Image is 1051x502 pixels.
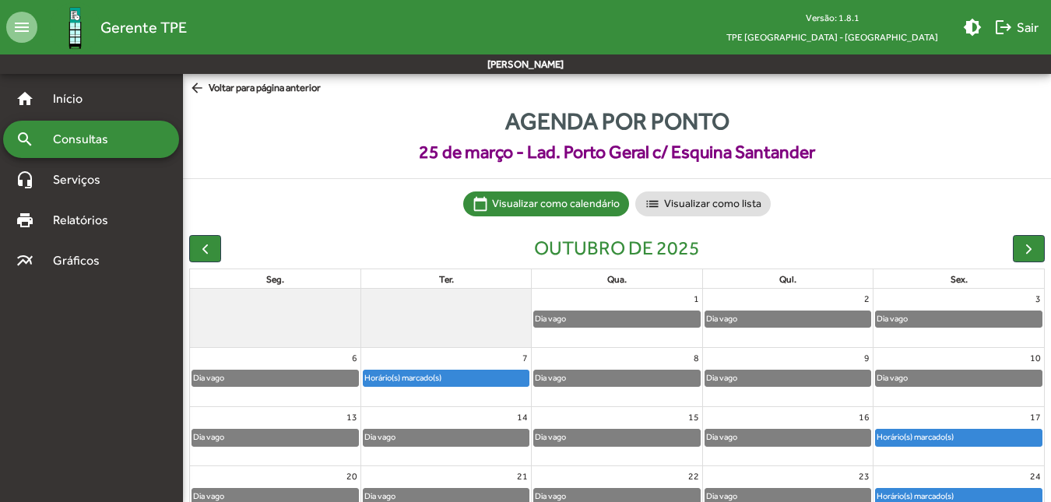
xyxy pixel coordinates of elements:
mat-chip: Visualizar como calendário [463,191,629,216]
div: Dia vago [192,370,225,385]
mat-icon: arrow_back [189,80,209,97]
a: 20 de outubro de 2025 [343,466,360,486]
a: 10 de outubro de 2025 [1027,348,1044,368]
span: Início [44,90,105,108]
a: 22 de outubro de 2025 [685,466,702,486]
div: Versão: 1.8.1 [714,8,951,27]
td: 3 de outubro de 2025 [873,289,1044,348]
a: 6 de outubro de 2025 [349,348,360,368]
a: 17 de outubro de 2025 [1027,407,1044,427]
mat-icon: list [645,196,660,212]
a: 7 de outubro de 2025 [519,348,531,368]
span: Gráficos [44,251,121,270]
mat-icon: home [16,90,34,108]
a: quinta-feira [776,271,800,288]
mat-icon: multiline_chart [16,251,34,270]
mat-icon: brightness_medium [963,18,982,37]
td: 6 de outubro de 2025 [190,348,360,407]
button: Sair [988,13,1045,41]
a: 15 de outubro de 2025 [685,407,702,427]
a: 8 de outubro de 2025 [691,348,702,368]
mat-chip: Visualizar como lista [635,191,771,216]
td: 9 de outubro de 2025 [702,348,873,407]
div: Dia vago [876,311,909,326]
span: Agenda por ponto [183,104,1051,139]
span: Serviços [44,170,121,189]
h2: outubro de 2025 [534,237,700,260]
span: Gerente TPE [100,15,187,40]
mat-icon: headset_mic [16,170,34,189]
span: Sair [994,13,1039,41]
a: 13 de outubro de 2025 [343,407,360,427]
td: 16 de outubro de 2025 [702,407,873,466]
td: 1 de outubro de 2025 [532,289,702,348]
td: 8 de outubro de 2025 [532,348,702,407]
div: Dia vago [534,370,567,385]
mat-icon: logout [994,18,1013,37]
mat-icon: print [16,211,34,230]
a: 23 de outubro de 2025 [856,466,873,486]
a: Gerente TPE [37,2,187,53]
td: 17 de outubro de 2025 [873,407,1044,466]
td: 7 de outubro de 2025 [360,348,531,407]
div: Dia vago [705,430,738,444]
a: terça-feira [436,271,457,288]
a: 2 de outubro de 2025 [861,289,873,309]
a: 16 de outubro de 2025 [856,407,873,427]
td: 14 de outubro de 2025 [360,407,531,466]
span: Consultas [44,130,128,149]
a: 24 de outubro de 2025 [1027,466,1044,486]
a: 1 de outubro de 2025 [691,289,702,309]
a: 3 de outubro de 2025 [1032,289,1044,309]
div: Horário(s) marcado(s) [876,430,954,444]
a: 14 de outubro de 2025 [514,407,531,427]
td: 10 de outubro de 2025 [873,348,1044,407]
a: 9 de outubro de 2025 [861,348,873,368]
span: Relatórios [44,211,128,230]
a: sexta-feira [947,271,971,288]
a: 21 de outubro de 2025 [514,466,531,486]
div: Dia vago [534,430,567,444]
img: Logo [50,2,100,53]
td: 13 de outubro de 2025 [190,407,360,466]
div: Dia vago [192,430,225,444]
span: 25 de março - Lad. Porto Geral c/ Esquina Santander [183,139,1051,166]
div: Dia vago [705,370,738,385]
div: Dia vago [534,311,567,326]
div: Horário(s) marcado(s) [364,370,442,385]
mat-icon: search [16,130,34,149]
div: Dia vago [705,311,738,326]
a: quarta-feira [604,271,630,288]
mat-icon: menu [6,12,37,43]
div: Dia vago [876,370,909,385]
span: Voltar para página anterior [189,80,321,97]
div: Dia vago [364,430,396,444]
td: 15 de outubro de 2025 [532,407,702,466]
span: TPE [GEOGRAPHIC_DATA] - [GEOGRAPHIC_DATA] [714,27,951,47]
td: 2 de outubro de 2025 [702,289,873,348]
mat-icon: calendar_today [473,196,488,212]
a: segunda-feira [263,271,287,288]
